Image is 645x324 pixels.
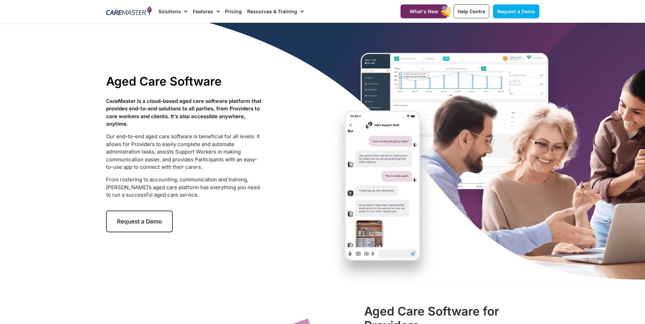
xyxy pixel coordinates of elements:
[106,211,173,232] a: Request a Demo
[410,8,438,14] span: What's New
[458,8,485,14] span: Help Centre
[106,176,260,198] span: From rostering to accounting, communication and training, [PERSON_NAME]’s aged care platform has ...
[497,8,535,14] span: Request a Demo
[117,218,162,225] span: Request a Demo
[106,6,152,17] img: CareMaster Logo
[106,74,262,88] h1: Aged Care Software
[493,4,539,18] a: Request a Demo
[106,98,262,127] strong: CareMaster is a cloud-based aged care software platform that provides end-to-end solutions to all...
[106,133,260,170] span: Our end-to-end aged care software is beneficial for all levels. It allows for Providers to easily...
[454,4,489,18] a: Help Centre
[401,4,447,18] a: What's New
